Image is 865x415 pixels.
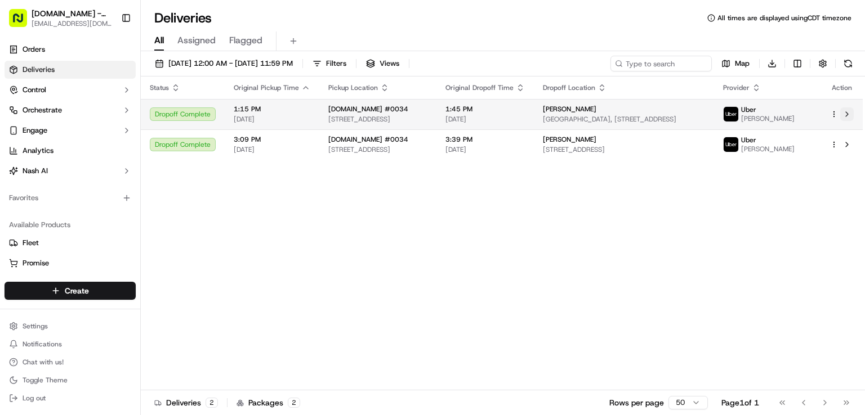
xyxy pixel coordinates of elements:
[5,354,136,370] button: Chat with us!
[610,56,712,71] input: Type to search
[229,34,262,47] span: Flagged
[307,56,351,71] button: Filters
[43,204,66,213] span: [DATE]
[234,105,310,114] span: 1:15 PM
[543,105,596,114] span: [PERSON_NAME]
[51,118,155,127] div: We're available if you need us!
[830,83,854,92] div: Action
[543,83,595,92] span: Dropoff Location
[5,121,136,139] button: Engage
[5,390,136,406] button: Log out
[5,40,136,58] a: Orders
[380,58,399,69] span: Views
[206,398,218,408] div: 2
[741,114,795,123] span: [PERSON_NAME]
[37,204,41,213] span: •
[5,216,136,234] div: Available Products
[11,163,29,181] img: Angelique Valdez
[95,252,104,261] div: 💻
[328,83,378,92] span: Pickup Location
[5,282,136,300] button: Create
[9,238,131,248] a: Fleet
[5,189,136,207] div: Favorites
[5,101,136,119] button: Orchestrate
[445,105,525,114] span: 1:45 PM
[23,166,48,176] span: Nash AI
[35,174,91,183] span: [PERSON_NAME]
[361,56,404,71] button: Views
[51,107,185,118] div: Start new chat
[328,135,408,144] span: [DOMAIN_NAME] #0034
[5,162,136,180] button: Nash AI
[65,285,89,296] span: Create
[29,72,203,84] input: Got a question? Start typing here...
[23,358,64,367] span: Chat with us!
[5,318,136,334] button: Settings
[7,246,91,267] a: 📗Knowledge Base
[150,56,298,71] button: [DATE] 12:00 AM - [DATE] 11:59 PM
[154,34,164,47] span: All
[543,135,596,144] span: [PERSON_NAME]
[23,65,55,75] span: Deliveries
[5,234,136,252] button: Fleet
[609,397,664,408] p: Rows per page
[741,136,756,145] span: Uber
[191,110,205,124] button: Start new chat
[445,83,514,92] span: Original Dropoff Time
[154,9,212,27] h1: Deliveries
[543,145,706,154] span: [STREET_ADDRESS]
[23,258,49,268] span: Promise
[112,278,136,287] span: Pylon
[168,58,293,69] span: [DATE] 12:00 AM - [DATE] 11:59 PM
[326,58,346,69] span: Filters
[716,56,755,71] button: Map
[5,4,117,31] button: [DOMAIN_NAME] - [GEOGRAPHIC_DATA][EMAIL_ADDRESS][DOMAIN_NAME]
[11,146,75,155] div: Past conversations
[5,81,136,99] button: Control
[5,336,136,352] button: Notifications
[24,107,44,127] img: 1738778727109-b901c2ba-d612-49f7-a14d-d897ce62d23f
[328,145,427,154] span: [STREET_ADDRESS]
[840,56,856,71] button: Refresh
[23,340,62,349] span: Notifications
[32,19,112,28] button: [EMAIL_ADDRESS][DOMAIN_NAME]
[328,105,408,114] span: [DOMAIN_NAME] #0034
[154,397,218,408] div: Deliveries
[717,13,851,22] span: All times are displayed using CDT timezone
[23,251,86,262] span: Knowledge Base
[543,115,706,124] span: [GEOGRAPHIC_DATA], [STREET_ADDRESS]
[5,61,136,79] a: Deliveries
[32,8,112,19] button: [DOMAIN_NAME] - [GEOGRAPHIC_DATA]
[93,174,97,183] span: •
[741,145,795,154] span: [PERSON_NAME]
[11,107,32,127] img: 1736555255976-a54dd68f-1ca7-489b-9aae-adbdc363a1c4
[175,143,205,157] button: See all
[234,83,299,92] span: Original Pickup Time
[5,372,136,388] button: Toggle Theme
[741,105,756,114] span: Uber
[23,44,45,55] span: Orders
[237,397,300,408] div: Packages
[723,83,750,92] span: Provider
[150,83,169,92] span: Status
[23,376,68,385] span: Toggle Theme
[100,174,123,183] span: [DATE]
[724,137,738,152] img: uber-new-logo.jpeg
[328,115,427,124] span: [STREET_ADDRESS]
[445,135,525,144] span: 3:39 PM
[23,105,62,115] span: Orchestrate
[23,174,32,183] img: 1736555255976-a54dd68f-1ca7-489b-9aae-adbdc363a1c4
[721,397,759,408] div: Page 1 of 1
[5,254,136,272] button: Promise
[445,115,525,124] span: [DATE]
[11,11,34,33] img: Nash
[106,251,181,262] span: API Documentation
[23,238,39,248] span: Fleet
[445,145,525,154] span: [DATE]
[177,34,216,47] span: Assigned
[5,142,136,160] a: Analytics
[23,85,46,95] span: Control
[23,125,47,136] span: Engage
